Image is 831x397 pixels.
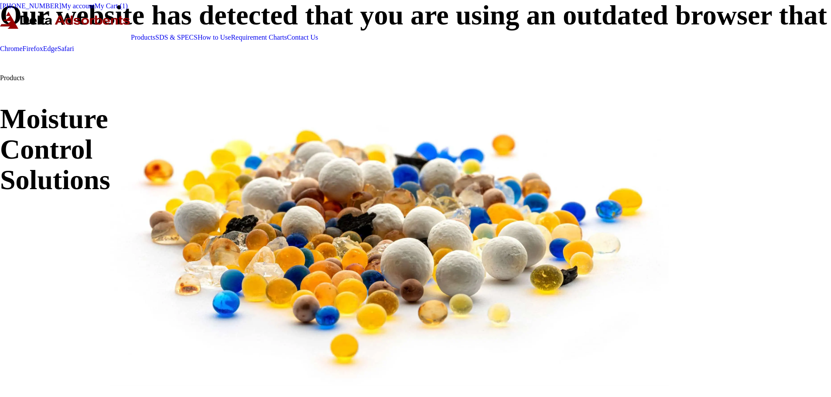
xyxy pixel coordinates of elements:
[287,31,318,43] a: Contact Us
[155,31,198,43] a: SDS & SPECS
[131,31,155,43] a: Products
[198,31,231,43] a: How to Use
[122,2,126,10] span: 1
[110,104,669,387] img: Image
[231,31,287,43] a: Requirement Charts
[94,2,127,10] a: My Cart (1)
